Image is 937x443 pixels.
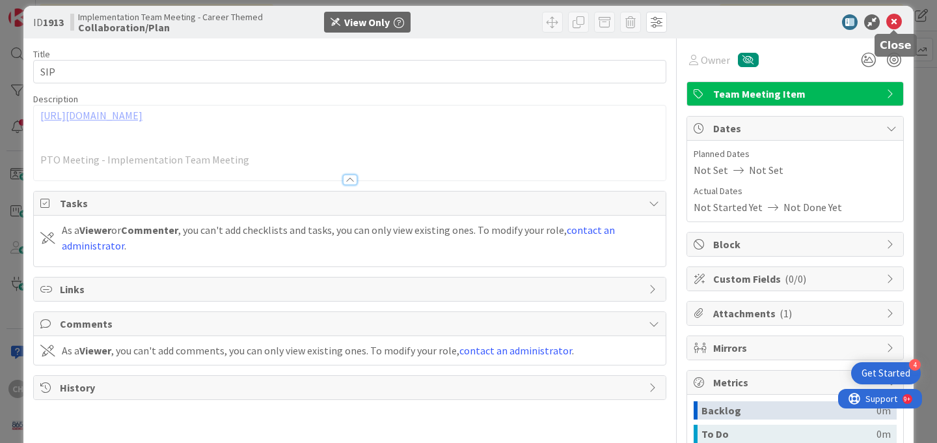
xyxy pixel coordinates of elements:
span: Block [713,236,880,252]
span: Actual Dates [694,184,897,198]
div: 4 [909,359,921,371]
span: Owner [701,52,730,68]
span: Attachments [713,306,880,321]
a: contact an administrator [459,344,572,357]
b: Viewer [79,223,111,236]
span: ( 0/0 ) [785,272,806,285]
span: Description [33,93,78,105]
span: Not Done Yet [783,199,842,215]
div: Get Started [862,367,910,380]
span: Implementation Team Meeting - Career Themed [78,12,263,22]
div: 0m [876,401,891,420]
label: Title [33,48,50,60]
span: History [60,380,642,395]
div: Open Get Started checklist, remaining modules: 4 [851,362,921,384]
b: 1913 [43,16,64,29]
h5: Close [880,39,912,51]
span: Dates [713,121,880,136]
div: 9+ [66,5,72,16]
input: type card name here... [33,60,666,83]
div: Backlog [701,401,876,420]
span: Support [27,2,59,18]
span: Metrics [713,375,880,390]
div: 0m [876,425,891,443]
span: ( 1 ) [780,307,792,320]
span: Custom Fields [713,271,880,287]
span: Team Meeting Item [713,86,880,102]
a: contact an administrator [62,223,615,252]
div: As a or , you can't add checklists and tasks, you can only view existing ones. To modify your rol... [62,222,659,253]
span: Not Set [749,162,783,178]
div: To Do [701,425,876,443]
b: Viewer [79,344,111,357]
span: Not Started Yet [694,199,763,215]
b: Commenter [121,223,178,236]
span: Not Set [694,162,728,178]
div: As a , you can't add comments, you can only view existing ones. To modify your role, . [62,343,574,358]
p: PTO Meeting - Implementation Team Meeting [40,152,659,167]
b: Collaboration/Plan [78,22,263,33]
span: ID [33,14,64,30]
span: Planned Dates [694,147,897,161]
span: Links [60,281,642,297]
a: [URL][DOMAIN_NAME] [40,109,143,122]
span: Comments [60,316,642,332]
span: Mirrors [713,340,880,356]
div: View Only [344,14,390,30]
span: Tasks [60,195,642,211]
